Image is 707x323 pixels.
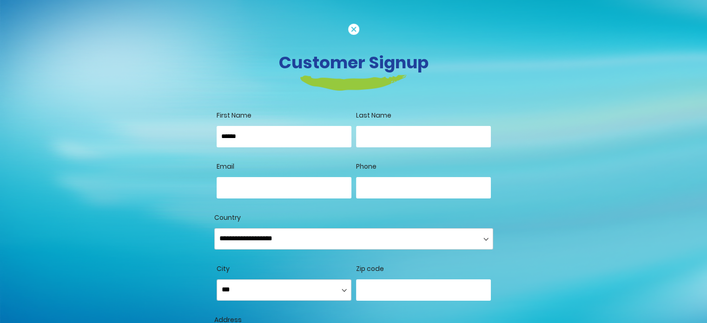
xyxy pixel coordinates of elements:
[356,111,391,120] span: Last Name
[217,111,251,120] span: First Name
[96,53,612,73] h3: Customer Signup
[214,213,241,222] span: Country
[217,264,230,273] span: City
[300,75,407,91] img: login-heading-border.png
[356,162,377,171] span: Phone
[348,24,359,35] img: cancel
[356,264,384,273] span: Zip code
[217,162,234,171] span: Email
